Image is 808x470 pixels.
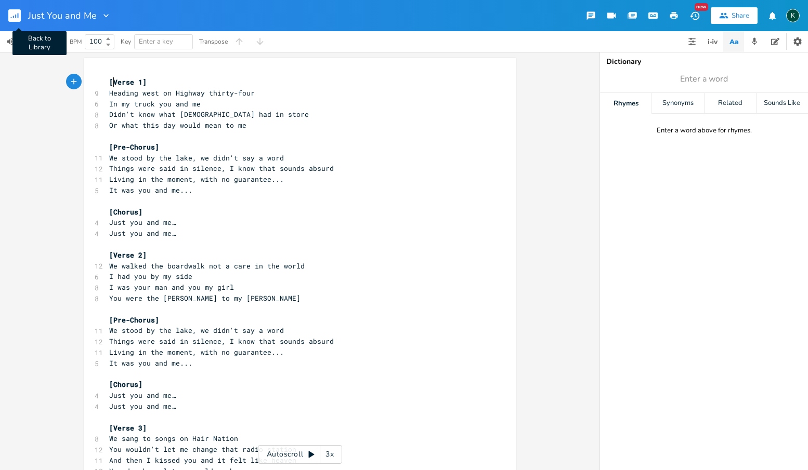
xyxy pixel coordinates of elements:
span: [Chorus] [109,207,142,217]
span: Enter a key [139,37,173,46]
span: I had you by my side [109,272,192,281]
div: Dictionary [606,58,802,65]
span: And then I kissed you and it felt like heaven [109,455,296,465]
span: We walked the boardwalk not a care in the world [109,261,305,271]
span: Living in the moment, with no guarantee... [109,347,284,357]
div: New [695,3,708,11]
span: Didn't know what [DEMOGRAPHIC_DATA] had in store [109,110,309,119]
span: In my truck you and me [109,99,201,109]
div: Transpose [199,38,228,45]
span: It was you and me... [109,185,192,195]
span: I was your man and you my girl [109,283,234,292]
div: Sounds Like [757,93,808,114]
div: Key [121,38,131,45]
button: Share [711,7,758,24]
span: Things were said in silence, I know that sounds absurd [109,164,334,173]
span: [Pre-Chorus] [109,315,159,325]
span: Or what this day would mean to me [109,120,246,130]
span: Living in the moment, with no guarantee... [109,174,284,184]
span: Just You and Me [28,11,97,20]
div: BPM [70,39,82,45]
span: [Verse 3] [109,423,147,433]
div: Rhymes [600,93,651,114]
span: You wouldn't let me change that radio station [109,445,296,454]
span: Heading west on Highway thirty-four [109,88,255,98]
div: Synonyms [652,93,703,114]
div: Koval [786,9,800,22]
span: [Verse 2] [109,250,147,260]
button: Back to Library [8,3,29,28]
span: Things were said in silence, I know that sounds absurd [109,337,334,346]
button: New [684,6,705,25]
span: Just you and me… [109,401,176,411]
span: You were the [PERSON_NAME] to my [PERSON_NAME] [109,293,301,303]
div: 3x [320,445,339,464]
span: [Chorus] [109,380,142,389]
span: [Pre-Chorus] [109,142,159,152]
button: K [786,4,800,28]
span: Just you and me… [109,229,176,238]
span: We stood by the lake, we didn't say a word [109,153,284,163]
span: It was you and me... [109,358,192,368]
span: Just you and me… [109,391,176,400]
span: We sang to songs on Hair Nation [109,434,238,443]
div: Share [732,11,749,20]
div: Autoscroll [258,445,342,464]
span: Enter a word [680,73,728,85]
div: Related [705,93,756,114]
div: Enter a word above for rhymes. [657,126,752,135]
span: [Verse 1] [109,77,147,87]
span: Just you and me… [109,218,176,227]
span: We stood by the lake, we didn't say a word [109,326,284,335]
